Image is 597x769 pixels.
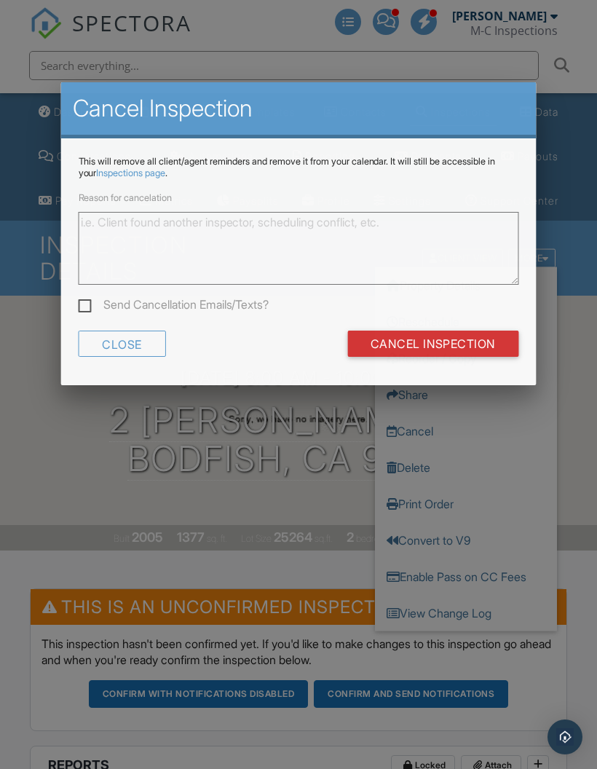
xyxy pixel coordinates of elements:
[79,298,269,316] label: Send Cancellation Emails/Texts?
[79,156,519,179] p: This will remove all client/agent reminders and remove it from your calendar. It will still be ac...
[547,719,582,754] div: Open Intercom Messenger
[79,192,172,203] label: Reason for cancelation
[347,331,518,357] input: Cancel Inspection
[79,331,166,357] div: Close
[73,94,525,123] h2: Cancel Inspection
[96,167,165,178] a: Inspections page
